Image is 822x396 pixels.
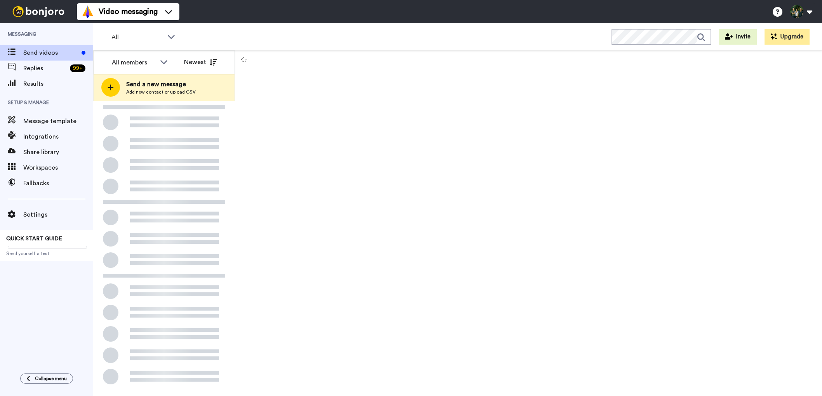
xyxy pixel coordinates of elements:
span: Results [23,79,93,89]
span: All [111,33,163,42]
div: 99 + [70,64,85,72]
span: QUICK START GUIDE [6,236,62,241]
button: Upgrade [765,29,810,45]
span: Share library [23,148,93,157]
button: Newest [178,54,223,70]
button: Invite [719,29,757,45]
span: Collapse menu [35,375,67,382]
span: Fallbacks [23,179,93,188]
button: Collapse menu [20,373,73,384]
span: Workspaces [23,163,93,172]
span: Send yourself a test [6,250,87,257]
span: Add new contact or upload CSV [126,89,196,95]
span: Send a new message [126,80,196,89]
span: Send videos [23,48,78,57]
span: Message template [23,116,93,126]
img: bj-logo-header-white.svg [9,6,68,17]
div: All members [112,58,156,67]
img: vm-color.svg [82,5,94,18]
span: Integrations [23,132,93,141]
span: Replies [23,64,67,73]
span: Settings [23,210,93,219]
span: Video messaging [99,6,158,17]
